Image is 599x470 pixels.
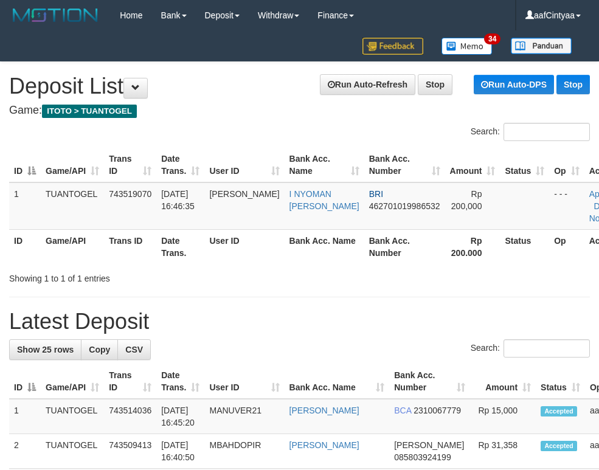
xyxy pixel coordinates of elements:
td: MBAHDOPIR [204,434,284,469]
th: Status: activate to sort column ascending [536,364,585,399]
a: Copy [81,339,118,360]
a: Stop [556,75,590,94]
th: Bank Acc. Number: activate to sort column ascending [389,364,470,399]
th: Game/API: activate to sort column ascending [41,364,104,399]
h1: Latest Deposit [9,309,590,334]
span: Accepted [541,406,577,416]
img: MOTION_logo.png [9,6,102,24]
td: 743514036 [104,399,156,434]
span: [PERSON_NAME] [394,440,464,450]
td: Rp 15,000 [470,399,536,434]
td: TUANTOGEL [41,434,104,469]
a: [PERSON_NAME] [289,440,359,450]
th: Trans ID: activate to sort column ascending [104,364,156,399]
input: Search: [504,339,590,358]
th: Bank Acc. Name [285,229,364,264]
td: [DATE] 16:40:50 [156,434,204,469]
span: CSV [125,345,143,354]
th: ID: activate to sort column descending [9,148,41,182]
a: [PERSON_NAME] [289,406,359,415]
span: Copy 462701019986532 to clipboard [369,201,440,211]
th: Op: activate to sort column ascending [549,148,584,182]
td: 1 [9,182,41,230]
th: Status: activate to sort column ascending [500,148,549,182]
th: Bank Acc. Number [364,229,445,264]
th: Game/API: activate to sort column ascending [41,148,104,182]
span: [PERSON_NAME] [209,189,279,199]
a: Run Auto-DPS [474,75,554,94]
th: Status [500,229,549,264]
td: 1 [9,399,41,434]
td: 2 [9,434,41,469]
img: Button%20Memo.svg [441,38,493,55]
th: User ID [204,229,284,264]
a: Run Auto-Refresh [320,74,415,95]
th: Game/API [41,229,104,264]
div: Showing 1 to 1 of 1 entries [9,268,240,285]
td: Rp 31,358 [470,434,536,469]
a: 34 [432,30,502,61]
th: ID [9,229,41,264]
span: Rp 200,000 [451,189,482,211]
th: Rp 200.000 [445,229,500,264]
td: - - - [549,182,584,230]
h4: Game: [9,105,590,117]
td: 743509413 [104,434,156,469]
th: ID: activate to sort column descending [9,364,41,399]
img: panduan.png [511,38,572,54]
a: Stop [418,74,452,95]
span: Copy 2310067779 to clipboard [414,406,461,415]
label: Search: [471,339,590,358]
th: Date Trans.: activate to sort column ascending [156,364,204,399]
span: BCA [394,406,411,415]
a: I NYOMAN [PERSON_NAME] [289,189,359,211]
h1: Deposit List [9,74,590,98]
img: Feedback.jpg [362,38,423,55]
span: Copy 085803924199 to clipboard [394,452,451,462]
input: Search: [504,123,590,141]
td: TUANTOGEL [41,399,104,434]
th: Trans ID [104,229,156,264]
a: CSV [117,339,151,360]
span: ITOTO > TUANTOGEL [42,105,137,118]
th: Date Trans.: activate to sort column ascending [156,148,204,182]
th: Date Trans. [156,229,204,264]
td: [DATE] 16:45:20 [156,399,204,434]
span: BRI [369,189,383,199]
span: [DATE] 16:46:35 [161,189,195,211]
th: Bank Acc. Name: activate to sort column ascending [285,148,364,182]
th: User ID: activate to sort column ascending [204,364,284,399]
span: 34 [484,33,500,44]
th: User ID: activate to sort column ascending [204,148,284,182]
span: Copy [89,345,110,354]
td: MANUVER21 [204,399,284,434]
span: Accepted [541,441,577,451]
th: Amount: activate to sort column ascending [470,364,536,399]
a: Show 25 rows [9,339,81,360]
span: 743519070 [109,189,151,199]
th: Op [549,229,584,264]
th: Amount: activate to sort column ascending [445,148,500,182]
th: Bank Acc. Number: activate to sort column ascending [364,148,445,182]
th: Trans ID: activate to sort column ascending [104,148,156,182]
span: Show 25 rows [17,345,74,354]
label: Search: [471,123,590,141]
th: Bank Acc. Name: activate to sort column ascending [285,364,390,399]
td: TUANTOGEL [41,182,104,230]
